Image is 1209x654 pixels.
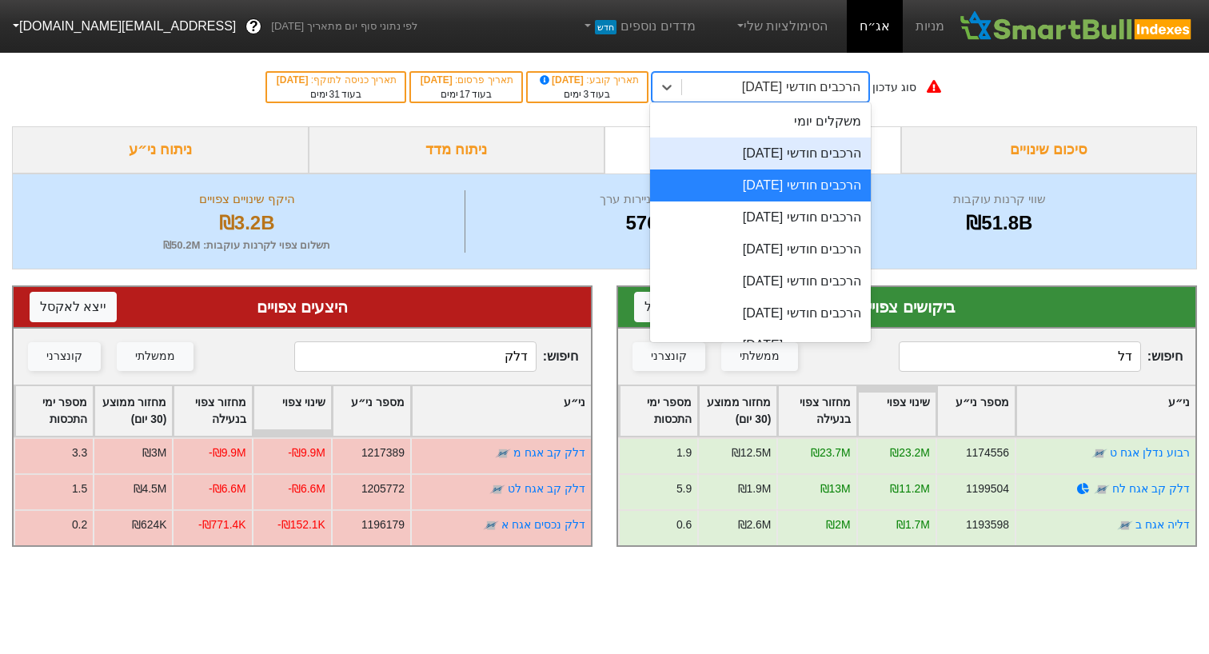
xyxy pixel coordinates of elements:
[890,445,930,461] div: ₪23.2M
[33,190,461,209] div: היקף שינויים צפויים
[537,74,587,86] span: [DATE]
[650,233,871,265] div: הרכבים חודשי [DATE]
[412,386,591,436] div: Toggle SortBy
[583,89,589,100] span: 3
[820,481,851,497] div: ₪13M
[732,445,772,461] div: ₪12.5M
[738,516,772,533] div: ₪2.6M
[30,295,575,319] div: היצעים צפויים
[957,10,1196,42] img: SmartBull
[421,74,455,86] span: [DATE]
[277,74,311,86] span: [DATE]
[595,20,616,34] span: חדש
[1094,481,1110,497] img: tase link
[632,342,705,371] button: קונצרני
[460,89,470,100] span: 17
[309,126,605,173] div: ניתוח מדד
[966,516,1009,533] div: 1193598
[15,386,93,436] div: Toggle SortBy
[740,348,780,365] div: ממשלתי
[46,348,82,365] div: קונצרני
[650,201,871,233] div: הרכבים חודשי [DATE]
[937,386,1015,436] div: Toggle SortBy
[728,10,835,42] a: הסימולציות שלי
[575,10,702,42] a: מדדים נוספיםחדש
[329,89,340,100] span: 31
[738,481,772,497] div: ₪1.9M
[604,126,901,173] div: ביקושים והיצעים צפויים
[1117,517,1133,533] img: tase link
[899,341,1140,372] input: 144 רשומות...
[174,386,251,436] div: Toggle SortBy
[361,516,405,533] div: 1196179
[896,516,930,533] div: ₪1.7M
[275,73,397,87] div: תאריך כניסה לתוקף :
[483,517,499,533] img: tase link
[249,16,258,38] span: ?
[823,209,1176,237] div: ₪51.8B
[72,516,87,533] div: 0.2
[72,445,87,461] div: 3.3
[508,482,585,495] a: דלק קב אגח לט
[676,516,692,533] div: 0.6
[28,342,101,371] button: קונצרני
[721,342,798,371] button: ממשלתי
[1112,482,1190,495] a: דלק קב אגח לח
[536,87,639,102] div: בעוד ימים
[650,138,871,169] div: הרכבים חודשי [DATE]
[12,126,309,173] div: ניתוח ני״ע
[513,446,585,459] a: דלק קב אגח מ
[30,292,117,322] button: ייצא לאקסל
[271,18,417,34] span: לפי נתוני סוף יום מתאריך [DATE]
[209,481,246,497] div: -₪6.6M
[419,73,513,87] div: תאריך פרסום :
[651,348,687,365] div: קונצרני
[742,78,860,97] div: הרכבים חודשי [DATE]
[650,169,871,201] div: הרכבים חודשי [DATE]
[501,518,585,531] a: דלק נכסים אגח א
[676,481,692,497] div: 5.9
[288,481,325,497] div: -₪6.6M
[811,445,851,461] div: ₪23.7M
[288,445,325,461] div: -₪9.9M
[872,79,916,96] div: סוג עדכון
[823,190,1176,209] div: שווי קרנות עוקבות
[198,516,246,533] div: -₪771.4K
[142,445,166,461] div: ₪3M
[134,481,167,497] div: ₪4.5M
[650,329,871,361] div: הרכבים חודשי [DATE]
[620,386,697,436] div: Toggle SortBy
[890,481,930,497] div: ₪11.2M
[966,445,1009,461] div: 1174556
[333,386,410,436] div: Toggle SortBy
[469,209,813,237] div: 576
[135,348,175,365] div: ממשלתי
[33,209,461,237] div: ₪3.2B
[294,341,578,372] span: חיפוש :
[699,386,776,436] div: Toggle SortBy
[676,445,692,461] div: 1.9
[253,386,331,436] div: Toggle SortBy
[634,292,721,322] button: ייצא לאקסל
[1135,518,1190,531] a: דליה אגח ב
[536,73,639,87] div: תאריך קובע :
[858,386,936,436] div: Toggle SortBy
[634,295,1179,319] div: ביקושים צפויים
[899,341,1183,372] span: חיפוש :
[275,87,397,102] div: בעוד ימים
[209,445,246,461] div: -₪9.9M
[650,297,871,329] div: הרכבים חודשי [DATE]
[361,481,405,497] div: 1205772
[94,386,172,436] div: Toggle SortBy
[419,87,513,102] div: בעוד ימים
[901,126,1198,173] div: סיכום שינויים
[650,106,871,138] div: משקלים יומי
[966,481,1009,497] div: 1199504
[469,190,813,209] div: מספר ניירות ערך
[294,341,536,372] input: 432 רשומות...
[72,481,87,497] div: 1.5
[650,265,871,297] div: הרכבים חודשי [DATE]
[495,445,511,461] img: tase link
[1016,386,1195,436] div: Toggle SortBy
[1091,445,1107,461] img: tase link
